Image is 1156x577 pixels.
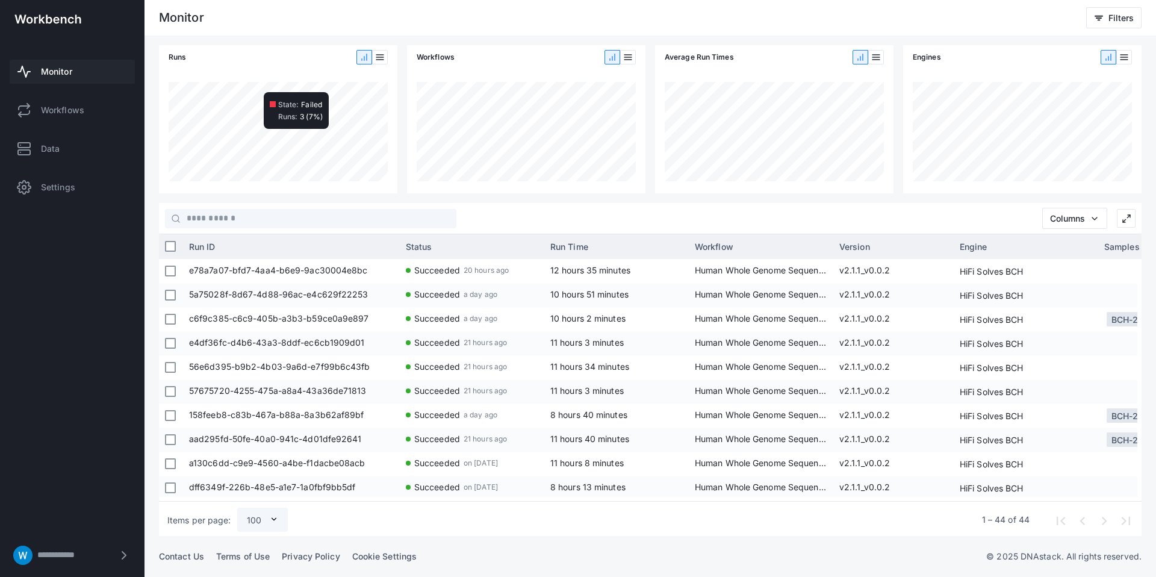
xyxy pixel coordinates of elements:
span: Settings [41,181,75,193]
span: Average Run Times [665,51,734,63]
span: Engines [913,51,941,63]
span: a day ago [464,404,497,426]
span: v2.1.1_v0.0.2 [839,404,948,428]
span: Succeeded [414,379,460,402]
span: Human Whole Genome Sequencing (HiFi Solves) [695,307,827,331]
span: Filters [1108,13,1134,23]
span: Human Whole Genome Sequencing (HiFi Solves) [695,259,827,283]
span: aad295fd-50fe-40a0-941c-4d01dfe92641 [189,428,394,452]
span: a day ago [464,307,497,329]
a: Contact Us [159,551,204,561]
span: v2.1.1_v0.0.2 [839,355,948,379]
span: Status [406,242,432,252]
span: 21 hours ago [464,355,507,378]
button: First page [1049,509,1071,531]
span: Human Whole Genome Sequencing (HiFi Solves) [695,379,827,404]
span: HiFi Solves BCH [960,260,1024,282]
span: 10 hours 51 minutes [550,289,629,299]
span: 20 hours ago [464,259,509,281]
span: Samples [1104,242,1140,252]
span: Succeeded [414,476,460,498]
span: 11 hours 8 minutes [550,458,624,468]
span: HiFi Solves BCH [960,477,1024,499]
span: 11 hours 40 minutes [550,434,629,444]
span: v2.1.1_v0.0.2 [839,428,948,452]
span: e4df36fc-d4b6-43a3-8ddf-ec6cb1909d01 [189,331,394,355]
div: Items per page: [167,514,231,526]
span: Human Whole Genome Sequencing (HiFi Solves) [695,404,827,428]
span: 56e6d395-b9b2-4b03-9a6d-e7f99b6c43fb [189,355,394,379]
div: 1 – 44 of 44 [982,514,1030,526]
span: Succeeded [414,404,460,426]
span: HiFi Solves BCH [960,332,1024,355]
span: v2.1.1_v0.0.2 [839,259,948,283]
a: Data [10,137,135,161]
button: Next page [1092,509,1114,531]
span: 21 hours ago [464,379,507,402]
span: 12 hours 35 minutes [550,265,630,275]
span: Version [839,242,870,252]
span: HiFi Solves BCH [960,357,1024,379]
span: Succeeded [414,307,460,329]
span: Runs [169,51,186,63]
span: Human Whole Genome Sequencing (HiFi Solves) [695,452,827,476]
span: Human Whole Genome Sequencing (HiFi Solves) [695,355,827,379]
span: Human Whole Genome Sequencing (HiFi Solves) [695,283,827,307]
span: on [DATE] [464,452,498,474]
span: 11 hours 34 minutes [550,361,629,372]
span: Run Time [550,242,588,252]
span: HiFi Solves BCH [960,381,1024,403]
span: Succeeded [414,259,460,281]
span: v2.1.1_v0.0.2 [839,476,948,500]
span: Human Whole Genome Sequencing (HiFi Solves) [695,331,827,355]
span: 158feeb8-c83b-467a-b88a-8a3b62af89bf [189,404,394,428]
img: workbench-logo-white.svg [14,14,81,24]
span: Monitor [41,66,72,78]
div: Monitor [159,12,204,24]
span: 10 hours 2 minutes [550,313,626,323]
button: Columns [1042,208,1107,229]
span: a day ago [464,283,497,305]
p: © 2025 DNAstack. All rights reserved. [986,550,1142,563]
a: Settings [10,175,135,199]
span: 5a75028f-8d67-4d88-96ac-e4c629f22253 [189,283,394,307]
a: Terms of Use [216,551,270,561]
span: HiFi Solves BCH [960,429,1024,451]
button: Filters [1086,7,1142,28]
span: v2.1.1_v0.0.2 [839,379,948,404]
button: Last page [1114,509,1136,531]
span: Workflow [695,242,733,252]
span: Succeeded [414,331,460,354]
a: Privacy Policy [282,551,340,561]
span: Succeeded [414,428,460,450]
span: 57675720-4255-475a-a8a4-43a36de71813 [189,379,394,404]
span: HiFi Solves BCH [960,308,1024,331]
span: a130c6dd-c9e9-4560-a4be-f1dacbe08acb [189,452,394,476]
span: dff6349f-226b-48e5-a1e7-1a0fbf9bb5df [189,476,394,500]
span: Human Whole Genome Sequencing (HiFi Solves) [695,428,827,452]
span: 11 hours 3 minutes [550,385,624,396]
span: Succeeded [414,355,460,378]
span: v2.1.1_v0.0.2 [839,307,948,331]
span: v2.1.1_v0.0.2 [839,331,948,355]
span: v2.1.1_v0.0.2 [839,452,948,476]
span: c6f9c385-c6c9-405b-a3b3-b59ce0a9e897 [189,307,394,331]
span: HiFi Solves BCH [960,453,1024,475]
a: Cookie Settings [352,551,417,561]
span: Engine [960,242,987,252]
span: Data [41,143,60,155]
span: HiFi Solves BCH [960,405,1024,427]
span: 21 hours ago [464,331,507,354]
span: 8 hours 13 minutes [550,482,626,492]
span: Workflows [41,104,84,116]
span: HiFi Solves BCH [960,284,1024,307]
span: e78a7a07-bfd7-4aa4-b6e9-9ac30004e8bc [189,259,394,283]
span: on [DATE] [464,476,498,498]
span: Succeeded [414,452,460,474]
span: 11 hours 3 minutes [550,337,624,348]
span: 21 hours ago [464,428,507,450]
span: Succeeded [414,283,460,305]
button: Previous page [1071,509,1092,531]
span: Columns [1050,213,1085,223]
span: v2.1.1_v0.0.2 [839,283,948,307]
